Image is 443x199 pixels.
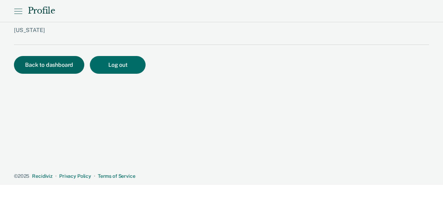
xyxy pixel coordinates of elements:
[28,6,55,16] div: Profile
[14,173,429,179] div: · ·
[14,173,29,179] span: © 2025
[98,173,135,179] a: Terms of Service
[59,173,91,179] a: Privacy Policy
[32,173,53,179] a: Recidiviz
[14,62,90,68] a: Back to dashboard
[14,56,84,74] button: Back to dashboard
[14,27,230,45] div: [US_STATE]
[90,56,146,74] button: Log out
